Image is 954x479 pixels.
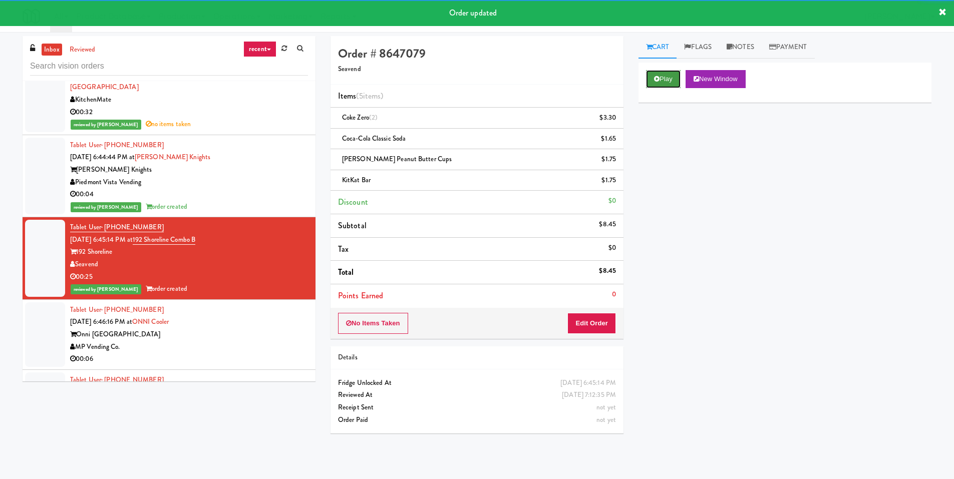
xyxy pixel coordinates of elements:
[596,415,616,424] span: not yet
[338,196,368,208] span: Discount
[369,113,378,122] span: (2)
[70,271,308,283] div: 00:25
[133,235,195,245] a: 192 Shoreline Combo B
[135,152,210,162] a: [PERSON_NAME] Knights
[342,154,452,164] span: [PERSON_NAME] Peanut Butter Cups
[762,36,815,59] a: Payment
[70,328,308,341] div: Onni [GEOGRAPHIC_DATA]
[560,377,616,389] div: [DATE] 6:45:14 PM
[599,265,616,277] div: $8.45
[338,313,408,334] button: No Items Taken
[71,202,141,212] span: reviewed by [PERSON_NAME]
[132,317,169,326] a: ONNI Cooler
[70,375,164,384] a: Tablet User· [PHONE_NUMBER]
[146,284,187,293] span: order created
[70,235,133,244] span: [DATE] 6:45:14 PM at
[612,288,616,301] div: 0
[567,313,616,334] button: Edit Order
[146,202,187,211] span: order created
[70,317,132,326] span: [DATE] 6:46:16 PM at
[338,220,367,231] span: Subtotal
[67,44,98,56] a: reviewed
[101,375,164,384] span: · [PHONE_NUMBER]
[70,222,164,232] a: Tablet User· [PHONE_NUMBER]
[356,90,383,102] span: (5 )
[101,140,164,150] span: · [PHONE_NUMBER]
[23,53,315,135] li: Tablet User· [PHONE_NUMBER][DATE] 6:42:54 PM at[PERSON_NAME][GEOGRAPHIC_DATA] - 2nd Floor - [GEOG...
[608,195,616,207] div: $0
[23,217,315,300] li: Tablet User· [PHONE_NUMBER][DATE] 6:45:14 PM at192 Shoreline Combo B192 ShorelineSeavend00:25revi...
[338,401,616,414] div: Receipt Sent
[71,284,141,294] span: reviewed by [PERSON_NAME]
[70,305,164,314] a: Tablet User· [PHONE_NUMBER]
[70,164,308,176] div: [PERSON_NAME] Knights
[338,66,616,73] h5: Seavend
[70,353,308,365] div: 00:06
[599,112,616,124] div: $3.30
[70,176,308,189] div: Piedmont Vista Vending
[338,266,354,278] span: Total
[243,41,276,57] a: recent
[562,389,616,401] div: [DATE] 7:12:35 PM
[338,377,616,389] div: Fridge Unlocked At
[601,174,616,187] div: $1.75
[70,140,164,150] a: Tablet User· [PHONE_NUMBER]
[30,57,308,76] input: Search vision orders
[23,300,315,370] li: Tablet User· [PHONE_NUMBER][DATE] 6:46:16 PM atONNI CoolerOnni [GEOGRAPHIC_DATA]MP Vending Co.00:06
[70,258,308,271] div: Seavend
[23,370,315,440] li: Tablet User· [PHONE_NUMBER][DATE] 6:46:16 PM atFridge/Combo[STREET_ADDRESS]H&H Vending00:09
[677,36,719,59] a: Flags
[338,389,616,401] div: Reviewed At
[338,90,383,102] span: Items
[101,305,164,314] span: · [PHONE_NUMBER]
[23,135,315,218] li: Tablet User· [PHONE_NUMBER][DATE] 6:44:44 PM at[PERSON_NAME] Knights[PERSON_NAME] KnightsPiedmont...
[146,119,191,129] span: no items taken
[608,242,616,254] div: $0
[70,341,308,353] div: MP Vending Co.
[338,414,616,426] div: Order Paid
[686,70,746,88] button: New Window
[70,94,308,106] div: KitchenMate
[338,290,383,301] span: Points Earned
[639,36,677,59] a: Cart
[338,47,616,60] h4: Order # 8647079
[363,90,381,102] ng-pluralize: items
[101,222,164,232] span: · [PHONE_NUMBER]
[449,7,497,19] span: Order updated
[719,36,762,59] a: Notes
[342,175,371,185] span: KitKat Bar
[338,243,349,255] span: Tax
[338,351,616,364] div: Details
[70,152,135,162] span: [DATE] 6:44:44 PM at
[71,120,141,130] span: reviewed by [PERSON_NAME]
[601,133,616,145] div: $1.65
[342,113,378,122] span: Coke Zero
[596,402,616,412] span: not yet
[42,44,62,56] a: inbox
[70,188,308,201] div: 00:04
[601,153,616,166] div: $1.75
[599,218,616,231] div: $8.45
[70,246,308,258] div: 192 Shoreline
[646,70,681,88] button: Play
[342,134,406,143] span: Coca-Cola Classic Soda
[70,106,308,119] div: 00:32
